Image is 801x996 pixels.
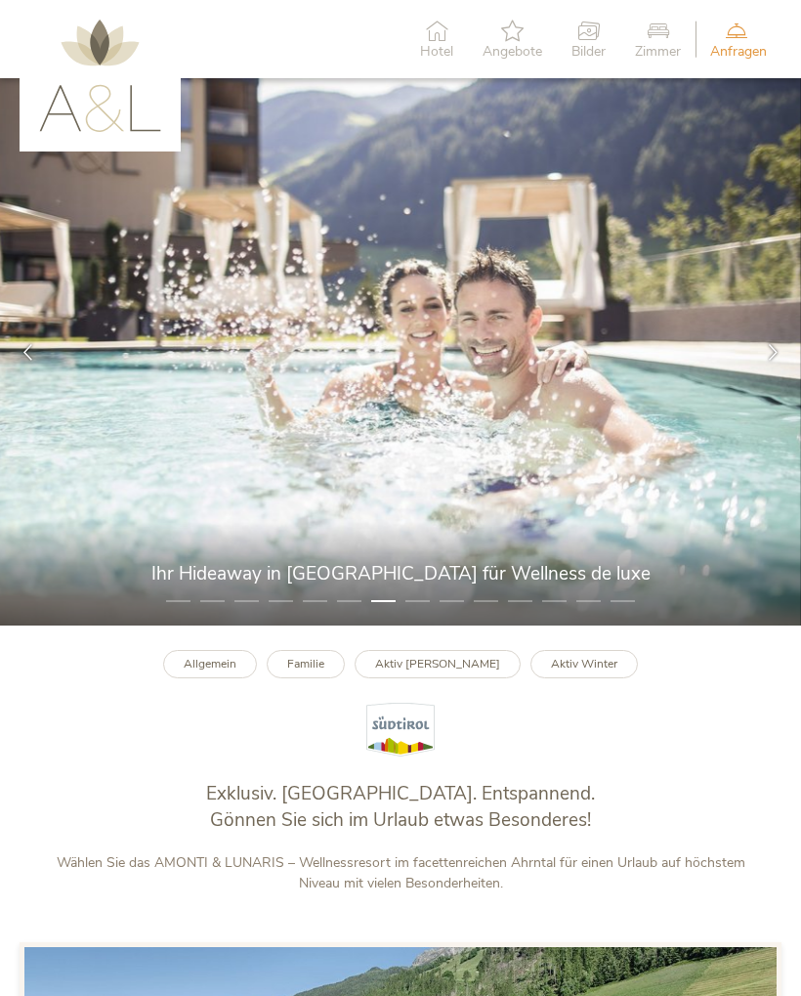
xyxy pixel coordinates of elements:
[530,650,638,678] a: Aktiv Winter
[551,656,617,671] b: Aktiv Winter
[287,656,324,671] b: Familie
[483,45,542,59] span: Angebote
[635,45,681,59] span: Zimmer
[366,703,435,757] img: Südtirol
[206,781,595,806] span: Exklusiv. [GEOGRAPHIC_DATA]. Entspannend.
[210,807,591,833] span: Gönnen Sie sich im Urlaub etwas Besonderes!
[571,45,606,59] span: Bilder
[420,45,453,59] span: Hotel
[39,20,161,132] img: AMONTI & LUNARIS Wellnessresort
[710,45,767,59] span: Anfragen
[355,650,521,678] a: Aktiv [PERSON_NAME]
[163,650,257,678] a: Allgemein
[375,656,500,671] b: Aktiv [PERSON_NAME]
[267,650,345,678] a: Familie
[184,656,236,671] b: Allgemein
[39,852,762,893] p: Wählen Sie das AMONTI & LUNARIS – Wellnessresort im facettenreichen Ahrntal für einen Urlaub auf ...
